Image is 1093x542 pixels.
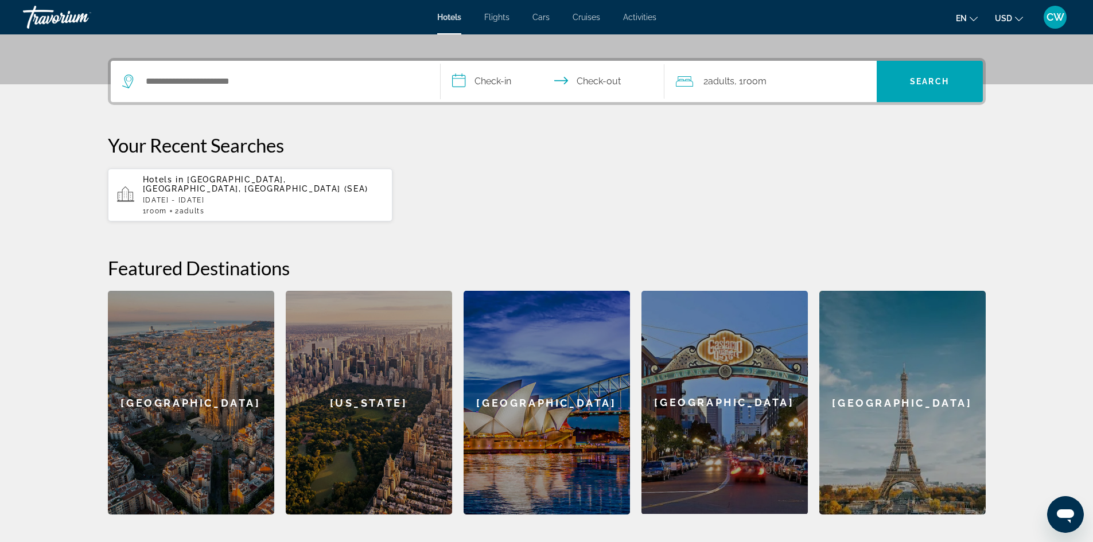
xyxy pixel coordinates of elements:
a: Travorium [23,2,138,32]
button: Select check in and out date [441,61,664,102]
a: Cruises [573,13,600,22]
span: USD [995,14,1012,23]
button: Search [877,61,983,102]
span: Room [743,76,767,87]
a: Activities [623,13,656,22]
iframe: Button to launch messaging window [1047,496,1084,533]
a: Sydney[GEOGRAPHIC_DATA] [464,291,630,514]
div: [GEOGRAPHIC_DATA] [464,291,630,514]
button: Change language [956,10,978,26]
a: Flights [484,13,509,22]
span: Hotels in [143,175,184,184]
span: 1 [143,207,167,215]
span: Adults [180,207,205,215]
div: [GEOGRAPHIC_DATA] [641,291,808,514]
span: , 1 [734,73,767,89]
a: Barcelona[GEOGRAPHIC_DATA] [108,291,274,514]
div: [US_STATE] [286,291,452,514]
span: Room [146,207,167,215]
div: [GEOGRAPHIC_DATA] [108,291,274,514]
span: 2 [703,73,734,89]
span: CW [1047,11,1064,23]
a: Cars [532,13,550,22]
a: Paris[GEOGRAPHIC_DATA] [819,291,986,514]
a: New York[US_STATE] [286,291,452,514]
div: [GEOGRAPHIC_DATA] [819,291,986,514]
button: User Menu [1040,5,1070,29]
span: Adults [708,76,734,87]
span: en [956,14,967,23]
button: Hotels in [GEOGRAPHIC_DATA], [GEOGRAPHIC_DATA], [GEOGRAPHIC_DATA] (SEA)[DATE] - [DATE]1Room2Adults [108,168,393,222]
div: Search widget [111,61,983,102]
span: 2 [175,207,205,215]
h2: Featured Destinations [108,256,986,279]
span: Search [910,77,949,86]
input: Search hotel destination [145,73,423,90]
button: Travelers: 2 adults, 0 children [664,61,877,102]
a: Hotels [437,13,461,22]
span: [GEOGRAPHIC_DATA], [GEOGRAPHIC_DATA], [GEOGRAPHIC_DATA] (SEA) [143,175,369,193]
p: [DATE] - [DATE] [143,196,384,204]
a: San Diego[GEOGRAPHIC_DATA] [641,291,808,514]
p: Your Recent Searches [108,134,986,157]
button: Change currency [995,10,1023,26]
